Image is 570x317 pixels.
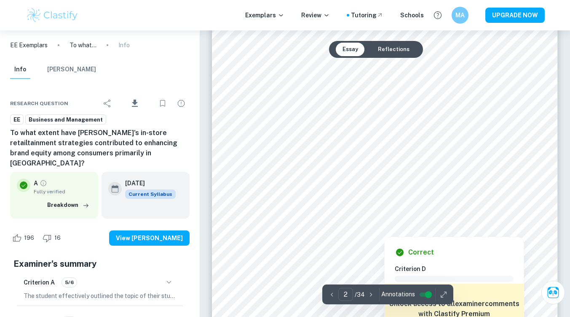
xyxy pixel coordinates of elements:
div: Download [118,92,153,114]
span: Annotations [381,290,415,299]
h6: MA [455,11,465,20]
button: Help and Feedback [431,8,445,22]
button: UPGRADE NOW [485,8,545,23]
span: Fully verified [34,188,91,195]
h6: [DATE] [125,179,169,188]
a: EE Exemplars [10,41,48,50]
p: To what extent have [PERSON_NAME]'s in-store retailtainment strategies contributed to enhancing b... [70,41,96,50]
div: This exemplar is based on the current syllabus. Feel free to refer to it for inspiration/ideas wh... [125,190,176,199]
p: / 34 [355,290,365,299]
h6: To what extent have [PERSON_NAME]'s in-store retailtainment strategies contributed to enhancing b... [10,128,190,168]
button: [PERSON_NAME] [47,60,96,79]
div: Bookmark [154,95,171,112]
div: Share [99,95,116,112]
p: The student effectively outlined the topic of their study at the beginning of the essay, clearly ... [24,291,176,301]
h5: Examiner's summary [13,257,186,270]
span: Business and Management [26,116,106,124]
span: 5/6 [62,279,77,286]
a: Grade fully verified [40,179,47,187]
span: 196 [19,234,39,242]
div: Report issue [173,95,190,112]
img: Clastify logo [26,7,79,24]
button: Essay [336,43,365,56]
p: A [34,179,38,188]
p: Info [118,41,130,50]
h6: Criterion D [395,264,520,274]
p: Exemplars [245,11,284,20]
button: MA [452,7,468,24]
span: EE [11,116,23,124]
span: Research question [10,100,68,107]
h6: Criterion A [24,278,55,287]
a: Schools [400,11,424,20]
button: Info [10,60,30,79]
button: View [PERSON_NAME] [109,230,190,246]
p: Review [301,11,330,20]
span: 16 [50,234,65,242]
div: Dislike [40,231,65,245]
a: EE [10,114,24,125]
span: Current Syllabus [125,190,176,199]
button: Breakdown [45,199,91,211]
a: Business and Management [25,114,106,125]
button: Ask Clai [541,281,565,304]
button: Reflections [371,43,416,56]
div: Like [10,231,39,245]
h6: Correct [408,247,434,257]
a: Tutoring [351,11,383,20]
